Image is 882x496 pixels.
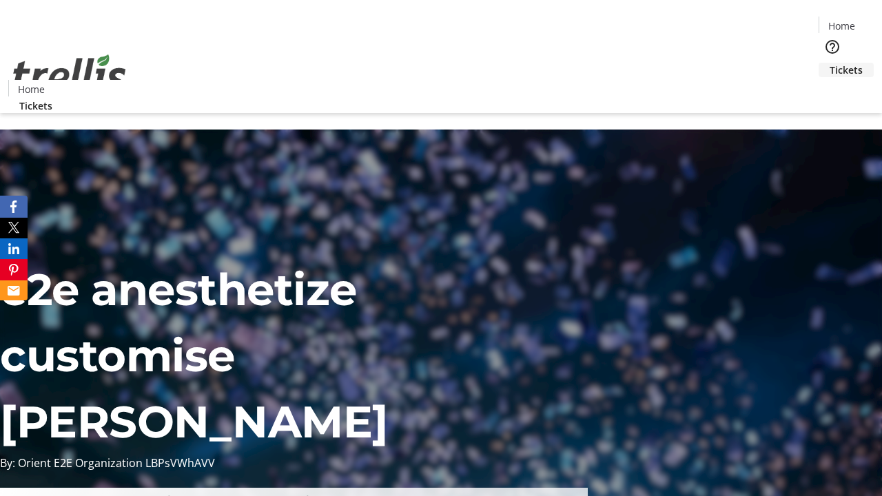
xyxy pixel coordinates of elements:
button: Help [819,33,846,61]
span: Home [828,19,855,33]
button: Cart [819,77,846,105]
span: Home [18,82,45,96]
a: Tickets [8,99,63,113]
a: Home [819,19,863,33]
a: Home [9,82,53,96]
img: Orient E2E Organization LBPsVWhAVV's Logo [8,39,131,108]
span: Tickets [830,63,863,77]
a: Tickets [819,63,874,77]
span: Tickets [19,99,52,113]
